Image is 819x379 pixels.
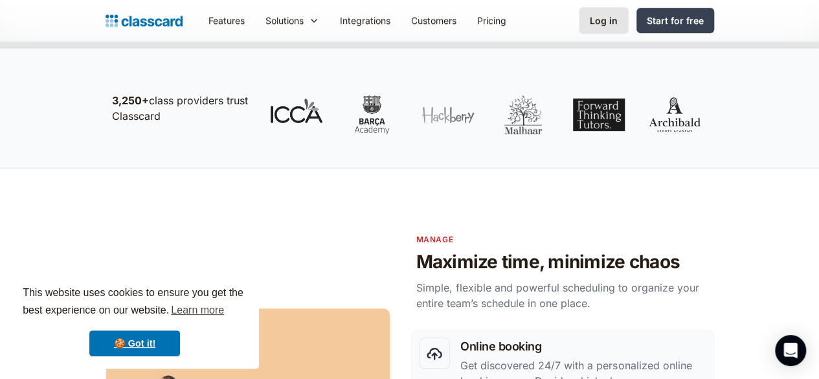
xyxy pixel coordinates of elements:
p: class providers trust Classcard [112,93,251,124]
div: Open Intercom Messenger [775,335,806,366]
a: Start for free [636,8,714,33]
div: Solutions [255,6,330,35]
a: Log in [579,7,629,34]
a: Pricing [467,6,517,35]
div: cookieconsent [10,273,259,369]
strong: 3,250+ [112,94,149,107]
a: Logo [106,12,183,30]
span: This website uses cookies to ensure you get the best experience on our website. [23,285,247,320]
a: Integrations [330,6,401,35]
p: Simple, flexible and powerful scheduling to organize your entire team’s schedule in one place. [416,280,714,311]
a: dismiss cookie message [89,330,180,356]
div: Start for free [647,14,704,27]
h3: Online booking [460,338,706,355]
a: Customers [401,6,467,35]
div: Solutions [265,14,304,27]
p: Manage [416,233,714,246]
div: Log in [590,14,618,27]
a: learn more about cookies [169,301,226,320]
h2: Maximize time, minimize chaos [416,251,714,273]
a: Features [198,6,255,35]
